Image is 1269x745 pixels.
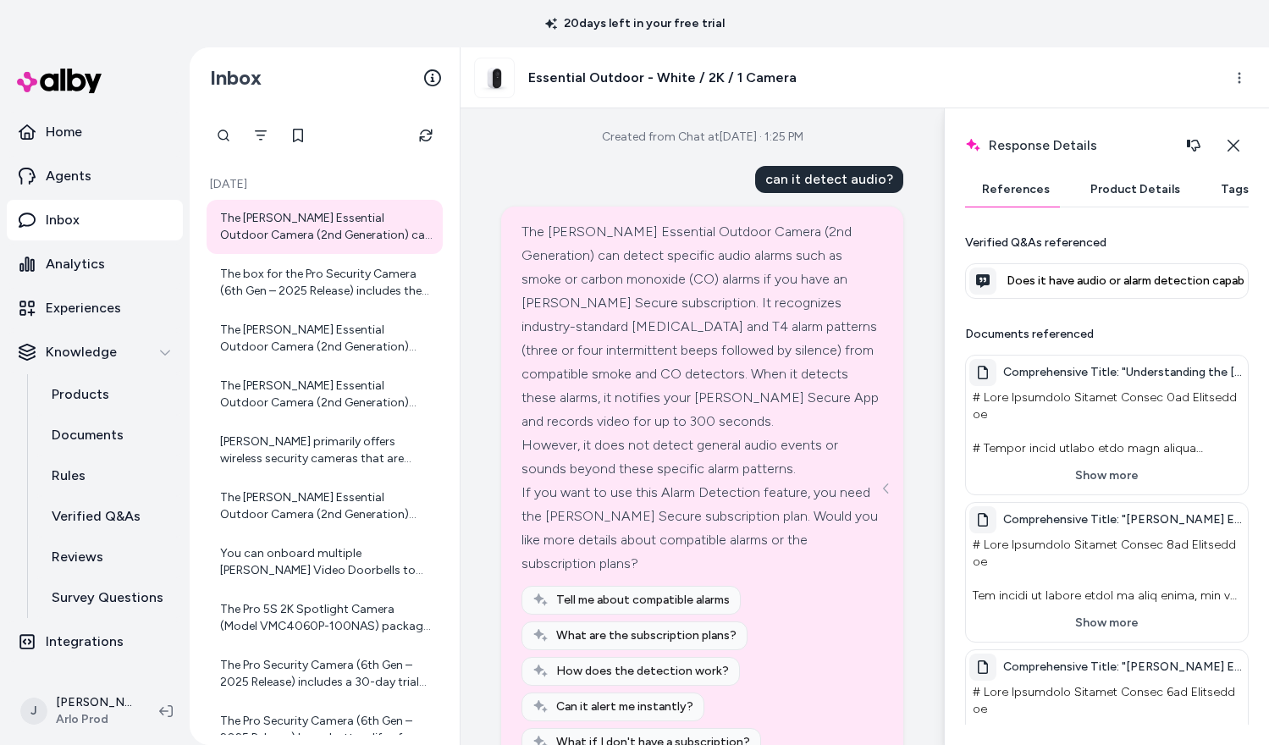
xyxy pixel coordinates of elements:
span: J [20,698,47,725]
a: The Pro Security Camera (6th Gen – 2025 Release) includes a 30-day trial of an [PERSON_NAME] Secu... [207,647,443,701]
a: Reviews [35,537,183,577]
div: If you want to use this Alarm Detection feature, you need the [PERSON_NAME] Secure subscription p... [521,481,883,576]
a: The [PERSON_NAME] Essential Outdoor Camera (2nd Generation) does not have the capability to detec... [207,479,443,533]
button: Tags [1204,173,1266,207]
button: Filter [244,119,278,152]
button: Product Details [1073,173,1197,207]
button: References [965,173,1067,207]
button: Show more [969,461,1244,491]
p: Agents [46,166,91,186]
a: Agents [7,156,183,196]
a: The [PERSON_NAME] Essential Outdoor Camera (2nd Generation) offers a battery life of up to 4 mont... [207,367,443,422]
p: # Lore Ipsumdolo Sitamet Consec 8ad Elitseddoe Tem incidi ut labore etdol ma aliq enima, min veni... [969,533,1244,608]
p: Verified Q&As [52,506,141,527]
p: Documents [52,425,124,445]
div: The Pro Security Camera (6th Gen – 2025 Release) includes a 30-day trial of an [PERSON_NAME] Secu... [220,657,433,691]
button: Refresh [409,119,443,152]
a: The [PERSON_NAME] Essential Outdoor Camera (2nd Generation) itself does not have the capability t... [207,312,443,366]
a: The box for the Pro Security Camera (6th Gen – 2025 Release) includes the following items: - 1x P... [207,256,443,310]
a: Survey Questions [35,577,183,618]
a: Analytics [7,244,183,284]
img: e2-outdoor-1cam-w.png [475,58,514,97]
span: Arlo Prod [56,711,132,728]
p: 20 days left in your free trial [535,15,735,32]
a: [PERSON_NAME] primarily offers wireless security cameras that are battery-powered for flexible in... [207,423,443,477]
a: Home [7,112,183,152]
p: Reviews [52,547,103,567]
p: Inbox [46,210,80,230]
span: What are the subscription plans? [556,627,737,644]
div: The [PERSON_NAME] Essential Outdoor Camera (2nd Generation) offers a battery life of up to 4 mont... [220,378,433,411]
div: Created from Chat at [DATE] · 1:25 PM [602,129,803,146]
p: # Lore Ipsumdolo Sitamet Consec 0ad Elitseddoe # Tempor incid utlabo etdo magn aliqua En adm Veni... [969,386,1244,461]
button: J[PERSON_NAME]Arlo Prod [10,684,146,738]
button: Show more [969,608,1244,638]
a: Integrations [7,621,183,662]
span: Comprehensive Title: "[PERSON_NAME] Essential Outdoor Camera: A Complete Guide to Alarm Detection... [1003,659,1244,676]
p: Home [46,122,82,142]
a: Experiences [7,288,183,328]
span: Can it alert me instantly? [556,698,693,715]
div: [PERSON_NAME] primarily offers wireless security cameras that are battery-powered for flexible in... [220,433,433,467]
p: [PERSON_NAME] [56,694,132,711]
p: Rules [52,466,86,486]
p: Knowledge [46,342,117,362]
a: The Pro 5S 2K Spotlight Camera (Model VMC4060P-100NAS) package includes the following items in th... [207,591,443,645]
span: How does the detection work? [556,663,729,680]
div: The [PERSON_NAME] Essential Outdoor Camera (2nd Generation) does not have the capability to detec... [220,489,433,523]
div: The [PERSON_NAME] Essential Outdoor Camera (2nd Generation) can detect specific audio alarms such... [220,210,433,244]
button: See more [876,478,897,499]
a: The [PERSON_NAME] Essential Outdoor Camera (2nd Generation) can detect specific audio alarms such... [207,200,443,254]
p: Survey Questions [52,588,163,608]
div: The Pro 5S 2K Spotlight Camera (Model VMC4060P-100NAS) package includes the following items in th... [220,601,433,635]
div: can it detect audio? [755,166,903,193]
div: You can onboard multiple [PERSON_NAME] Video Doorbells to your system. The exact number you can a... [220,545,433,579]
span: Tell me about compatible alarms [556,592,730,609]
span: Comprehensive Title: "[PERSON_NAME] Essential Outdoor Camera: A Complete Guide to Alarm Detection... [1003,511,1244,528]
span: Comprehensive Title: "Understanding the [PERSON_NAME] Essential Outdoor Camera: Alarm Detection F... [1003,364,1244,381]
a: Rules [35,455,183,496]
h3: Essential Outdoor - White / 2K / 1 Camera [528,68,797,88]
p: [DATE] [207,176,443,193]
div: The [PERSON_NAME] Essential Outdoor Camera (2nd Generation) can detect specific audio alarms such... [521,220,883,433]
a: Products [35,374,183,415]
p: Integrations [46,632,124,652]
a: You can onboard multiple [PERSON_NAME] Video Doorbells to your system. The exact number you can a... [207,535,443,589]
a: Documents [35,415,183,455]
img: alby Logo [17,69,102,93]
a: Verified Q&As [35,496,183,537]
p: Experiences [46,298,121,318]
div: The box for the Pro Security Camera (6th Gen – 2025 Release) includes the following items: - 1x P... [220,266,433,300]
h2: Response Details [965,129,1211,163]
a: Inbox [7,200,183,240]
h2: Inbox [210,65,262,91]
div: The [PERSON_NAME] Essential Outdoor Camera (2nd Generation) itself does not have the capability t... [220,322,433,356]
p: Documents referenced [965,326,1094,343]
p: Verified Q&As referenced [965,235,1106,251]
div: However, it does not detect general audio events or sounds beyond these specific alarm patterns. [521,433,883,481]
span: Does it have audio or alarm detection capabilities? [1007,273,1244,290]
p: Analytics [46,254,105,274]
button: Knowledge [7,332,183,372]
p: Products [52,384,109,405]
